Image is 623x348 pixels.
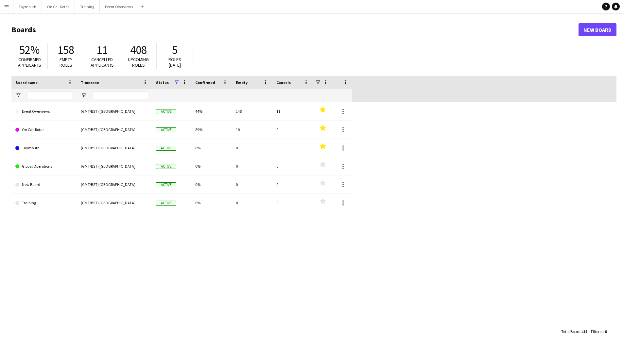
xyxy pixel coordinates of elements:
div: 0% [191,157,232,175]
span: Active [156,146,176,151]
button: Event Overviews [100,0,138,13]
div: 0 [272,121,313,139]
span: Empty [236,80,248,85]
div: (GMT/BST) [GEOGRAPHIC_DATA] [77,175,152,193]
span: Roles [DATE] [168,57,181,68]
span: Status [156,80,169,85]
div: : [561,325,587,338]
span: Active [156,164,176,169]
div: 0 [272,139,313,157]
div: (GMT/BST) [GEOGRAPHIC_DATA] [77,139,152,157]
span: Active [156,182,176,187]
div: (GMT/BST) [GEOGRAPHIC_DATA] [77,102,152,120]
span: Cancelled applicants [91,57,114,68]
span: Confirmed applicants [18,57,41,68]
div: 11 [272,102,313,120]
button: Taymouth [13,0,42,13]
span: 52% [19,43,40,57]
span: 5 [172,43,178,57]
div: 89% [191,121,232,139]
div: 0% [191,194,232,212]
div: 0 [232,157,272,175]
div: 0 [232,139,272,157]
div: (GMT/BST) [GEOGRAPHIC_DATA] [77,194,152,212]
div: 0 [232,175,272,193]
span: Timezone [81,80,99,85]
a: New Board [579,23,616,36]
span: Active [156,201,176,206]
a: New Board [15,175,73,194]
h1: Boards [11,25,579,35]
button: Training [75,0,100,13]
span: 158 [58,43,74,57]
a: Training [15,194,73,212]
a: Global Operations [15,157,73,175]
span: 14 [583,329,587,334]
button: Open Filter Menu [15,92,21,98]
a: On Call Rotas [15,121,73,139]
div: 0 [272,175,313,193]
span: 408 [130,43,147,57]
div: 0% [191,175,232,193]
input: Timezone Filter Input [93,91,148,99]
span: Upcoming roles [128,57,149,68]
span: Cancels [276,80,291,85]
div: (GMT/BST) [GEOGRAPHIC_DATA] [77,157,152,175]
div: 0 [272,157,313,175]
div: 0 [272,194,313,212]
div: 10 [232,121,272,139]
div: 148 [232,102,272,120]
button: Open Filter Menu [81,92,87,98]
span: Active [156,127,176,132]
div: (GMT/BST) [GEOGRAPHIC_DATA] [77,121,152,139]
span: Confirmed [195,80,215,85]
input: Board name Filter Input [27,91,73,99]
div: 0 [232,194,272,212]
button: On Call Rotas [42,0,75,13]
span: Total Boards [561,329,582,334]
a: Taymouth [15,139,73,157]
span: 6 [605,329,607,334]
span: 11 [96,43,108,57]
div: : [591,325,607,338]
span: Board name [15,80,38,85]
span: Active [156,109,176,114]
div: 0% [191,139,232,157]
a: Event Overviews [15,102,73,121]
span: Empty roles [60,57,72,68]
div: 44% [191,102,232,120]
span: Filtered [591,329,604,334]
